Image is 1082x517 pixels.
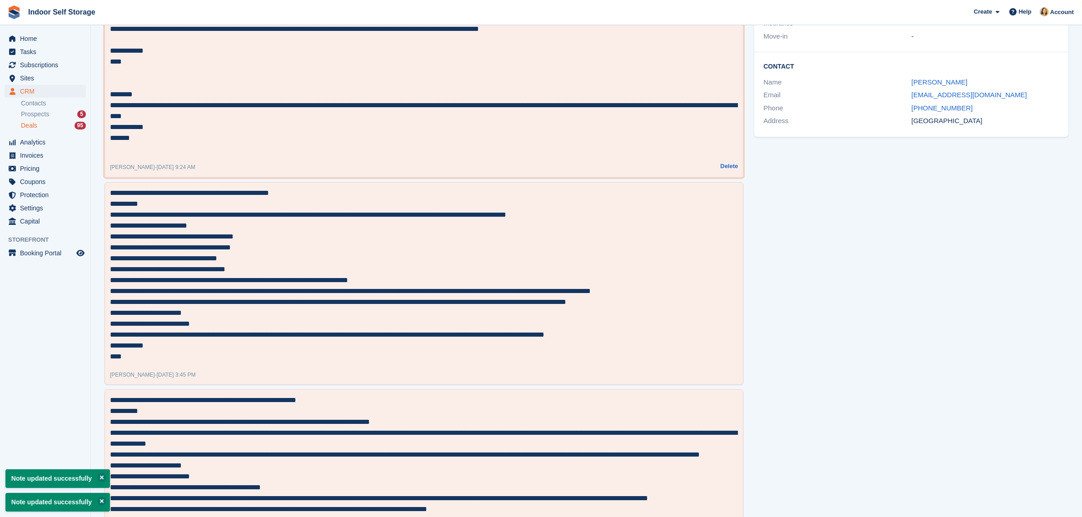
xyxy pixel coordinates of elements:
a: [PHONE_NUMBER] [912,104,973,112]
span: Capital [20,215,75,228]
span: [DATE] 9:24 AM [157,164,195,170]
span: Sites [20,72,75,85]
a: menu [5,72,86,85]
div: - [110,371,196,379]
h2: Contact [763,61,1059,70]
div: [GEOGRAPHIC_DATA] [912,116,1060,126]
span: Create [974,7,992,16]
a: menu [5,85,86,98]
a: menu [5,215,86,228]
img: stora-icon-8386f47178a22dfd0bd8f6a31ec36ba5ce8667c1dd55bd0f319d3a0aa187defe.svg [7,5,21,19]
span: Settings [20,202,75,214]
span: Analytics [20,136,75,149]
button: Delete [720,162,738,171]
p: Note updated successfully [5,493,110,512]
span: [DATE] 3:45 PM [157,372,196,378]
div: Name [763,77,912,88]
span: Tasks [20,45,75,58]
a: menu [5,189,86,201]
a: menu [5,32,86,45]
a: menu [5,59,86,71]
div: Address [763,116,912,126]
a: Delete [720,162,738,173]
span: Protection [20,189,75,201]
span: Storefront [8,235,90,244]
a: Preview store [75,248,86,258]
div: Email [763,90,912,100]
span: [PERSON_NAME] [110,372,155,378]
a: menu [5,202,86,214]
a: [PERSON_NAME] [912,78,967,86]
div: - [110,163,195,171]
span: Account [1050,8,1074,17]
span: Help [1019,7,1032,16]
span: Home [20,32,75,45]
span: Deals [21,121,37,130]
a: Contacts [21,99,86,108]
span: Booking Portal [20,247,75,259]
span: CRM [20,85,75,98]
span: Pricing [20,162,75,175]
div: - [912,31,1060,42]
a: menu [5,45,86,58]
div: Move-in [763,31,912,42]
div: 5 [77,110,86,118]
span: Invoices [20,149,75,162]
p: Note updated successfully [5,469,110,488]
a: menu [5,149,86,162]
span: Prospects [21,110,49,119]
a: Deals 95 [21,121,86,130]
img: Emma Higgins [1040,7,1049,16]
a: menu [5,162,86,175]
div: Phone [763,103,912,114]
span: Coupons [20,175,75,188]
a: menu [5,175,86,188]
a: Prospects 5 [21,109,86,119]
a: [EMAIL_ADDRESS][DOMAIN_NAME] [912,91,1027,99]
span: Subscriptions [20,59,75,71]
div: 95 [75,122,86,129]
span: [PERSON_NAME] [110,164,155,170]
a: menu [5,247,86,259]
a: menu [5,136,86,149]
a: Indoor Self Storage [25,5,99,20]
